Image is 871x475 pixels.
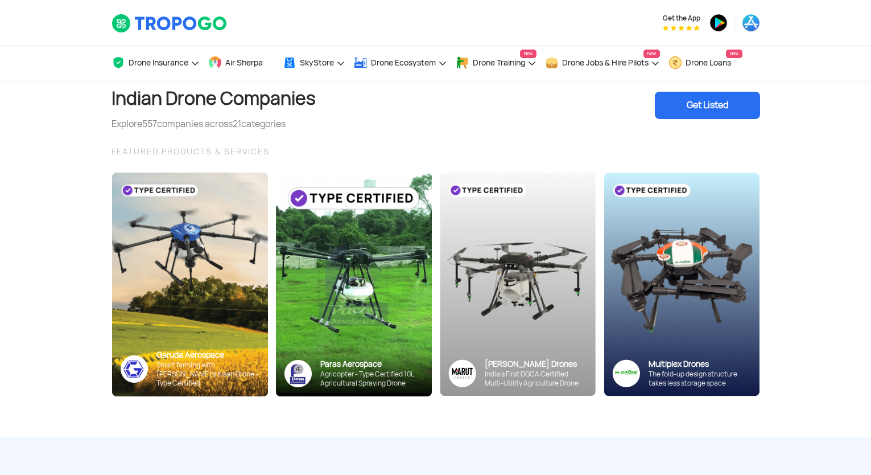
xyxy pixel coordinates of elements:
span: Drone Training [473,58,525,67]
span: 557 [142,118,157,130]
img: App Raking [663,25,700,31]
a: Drone Jobs & Hire PilotsNew [545,46,660,80]
a: Drone Insurance [112,46,200,80]
div: Explore companies across categories [112,117,316,131]
img: paras-card.png [276,173,432,396]
div: Multiplex Drones [649,359,751,370]
span: 21 [233,118,241,130]
div: FEATURED PRODUCTS & SERVICES [112,145,760,158]
img: paras-logo-banner.png [284,360,312,387]
span: Air Sherpa [225,58,263,67]
img: bg_marut_sky.png [440,173,596,396]
a: Drone Ecosystem [354,46,447,80]
div: Get Listed [655,92,760,119]
img: bg_multiplex_sky.png [604,173,759,396]
span: SkyStore [300,58,334,67]
div: The fold-up design structure takes less storage space [649,370,751,388]
span: Drone Insurance [129,58,188,67]
img: ic_garuda_sky.png [121,355,148,383]
img: TropoGo Logo [112,14,228,33]
div: Smart farming with [PERSON_NAME]’s Kisan Drone - Type Certified [156,361,259,388]
a: Drone TrainingNew [456,46,536,80]
div: [PERSON_NAME] Drones [485,359,587,370]
span: Get the App [663,14,700,23]
img: bg_garuda_sky.png [112,173,268,396]
h1: Indian Drone Companies [112,80,316,117]
span: Drone Ecosystem [371,58,436,67]
div: Paras Aerospace [320,359,423,370]
span: New [520,50,536,58]
img: ic_playstore.png [709,14,728,32]
span: New [643,50,660,58]
img: ic_multiplex_sky.png [612,359,640,387]
span: New [726,50,742,58]
a: Drone LoansNew [668,46,742,80]
div: India’s First DGCA Certified Multi-Utility Agriculture Drone [485,370,587,388]
img: Group%2036313.png [448,359,476,387]
div: Garuda Aerospace [156,350,259,361]
span: Drone Loans [686,58,731,67]
div: Agricopter - Type Certified 10L Agricultural Spraying Drone [320,370,423,388]
a: Air Sherpa [208,46,274,80]
span: Drone Jobs & Hire Pilots [562,58,649,67]
img: ic_appstore.png [742,14,760,32]
a: SkyStore [283,46,345,80]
